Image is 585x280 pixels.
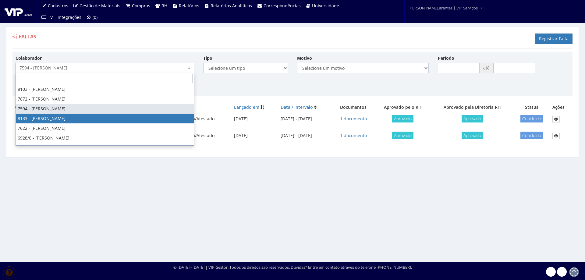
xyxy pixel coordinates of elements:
[550,102,573,113] th: Ações
[16,94,194,104] li: 7872 - [PERSON_NAME]
[340,116,367,122] a: 1 documento
[535,34,573,44] a: Registrar Falta
[58,14,81,20] span: Integrações
[520,115,543,122] span: Concluído
[462,115,483,122] span: Aprovado
[232,130,278,142] td: [DATE]
[19,33,36,40] span: Faltas
[278,113,332,125] td: [DATE] - [DATE]
[5,7,32,16] img: logo
[16,123,194,133] li: 7622 - [PERSON_NAME]
[520,132,543,139] span: Concluído
[392,132,413,139] span: Aprovado
[84,12,100,23] a: (0)
[16,104,194,114] li: 7594 - [PERSON_NAME]
[431,102,513,113] th: Aprovado pela Diretoria RH
[340,133,367,138] a: 1 documento
[16,84,194,94] li: 8103 - [PERSON_NAME]
[172,130,232,142] td: Justificada/Atestado
[16,63,194,73] span: 7594 - MARCOS MACEDO CAVALHEIRO
[15,104,30,110] a: Código
[172,113,232,125] td: Justificada/Atestado
[264,3,301,9] span: Correspondências
[297,55,312,61] label: Motivo
[12,130,43,142] td: 1553
[16,143,194,153] li: 7501 - [PERSON_NAME]
[513,102,550,113] th: Status
[211,3,252,9] span: Relatórios Analíticos
[232,113,278,125] td: [DATE]
[161,3,167,9] span: RH
[409,5,478,11] span: [PERSON_NAME].arantes | VIP Serviços
[281,104,313,110] a: Data / Intervalo
[480,63,494,73] span: até
[438,55,454,61] label: Período
[16,55,42,61] label: Colaborador
[234,104,259,110] a: Lançado em
[16,114,194,123] li: 8133 - [PERSON_NAME]
[48,14,53,20] span: TV
[332,102,374,113] th: Documentos
[203,55,212,61] label: Tipo
[39,12,55,23] a: TV
[312,3,339,9] span: Universidade
[80,3,120,9] span: Gestão de Materiais
[278,130,332,142] td: [DATE] - [DATE]
[16,133,194,143] li: 6928/0 - [PERSON_NAME]
[48,3,68,9] span: Cadastros
[173,264,412,270] div: © [DATE] - [DATE] | VIP Gestor. Todos os direitos são reservados. Dúvidas? Entre em contato atrav...
[19,65,186,71] span: 7594 - MARCOS MACEDO CAVALHEIRO
[179,3,199,9] span: Relatórios
[132,3,150,9] span: Compras
[462,132,483,139] span: Aprovado
[374,102,431,113] th: Aprovado pelo RH
[93,14,97,20] span: (0)
[55,12,84,23] a: Integrações
[392,115,413,122] span: Aprovado
[12,113,43,125] td: 1580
